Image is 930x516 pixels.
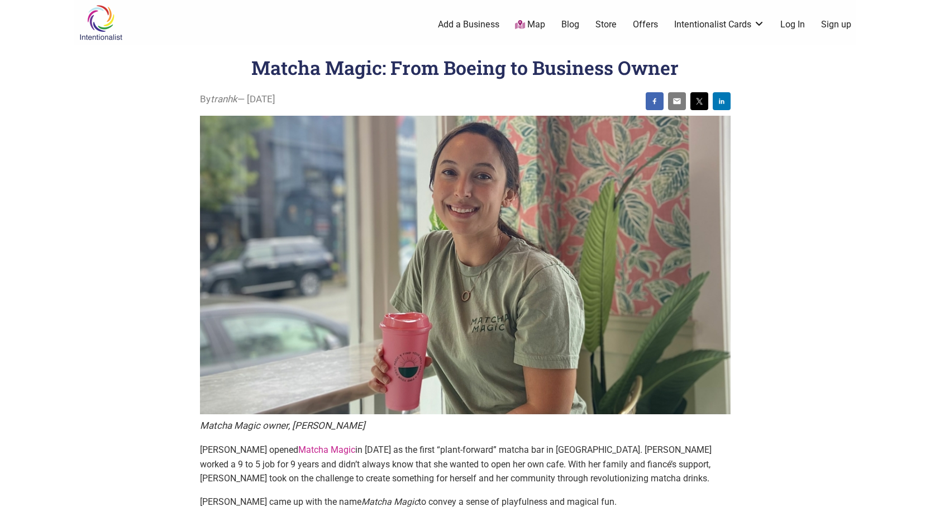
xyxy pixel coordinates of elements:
[361,496,418,507] span: Matcha Magic
[200,116,731,414] img: Matcha Magic
[200,420,365,431] em: Matcha Magic owner, [PERSON_NAME]
[695,97,704,106] img: twitter sharing button
[561,18,579,31] a: Blog
[595,18,617,31] a: Store
[200,444,712,484] span: [PERSON_NAME] opened in [DATE] as the first “plant-forward” matcha bar in [GEOGRAPHIC_DATA]. [PER...
[674,18,765,31] a: Intentionalist Cards
[200,92,275,107] span: By — [DATE]
[438,18,499,31] a: Add a Business
[298,444,355,455] a: Matcha Magic
[211,93,237,105] i: tranhk
[418,496,617,507] span: to convey a sense of playfulness and magical fun.
[515,18,545,31] a: Map
[673,97,681,106] img: email sharing button
[633,18,658,31] a: Offers
[74,4,127,41] img: Intentionalist
[200,496,361,507] span: [PERSON_NAME] came up with the name
[650,97,659,106] img: facebook sharing button
[821,18,851,31] a: Sign up
[780,18,805,31] a: Log In
[251,55,679,80] h1: Matcha Magic: From Boeing to Business Owner
[717,97,726,106] img: linkedin sharing button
